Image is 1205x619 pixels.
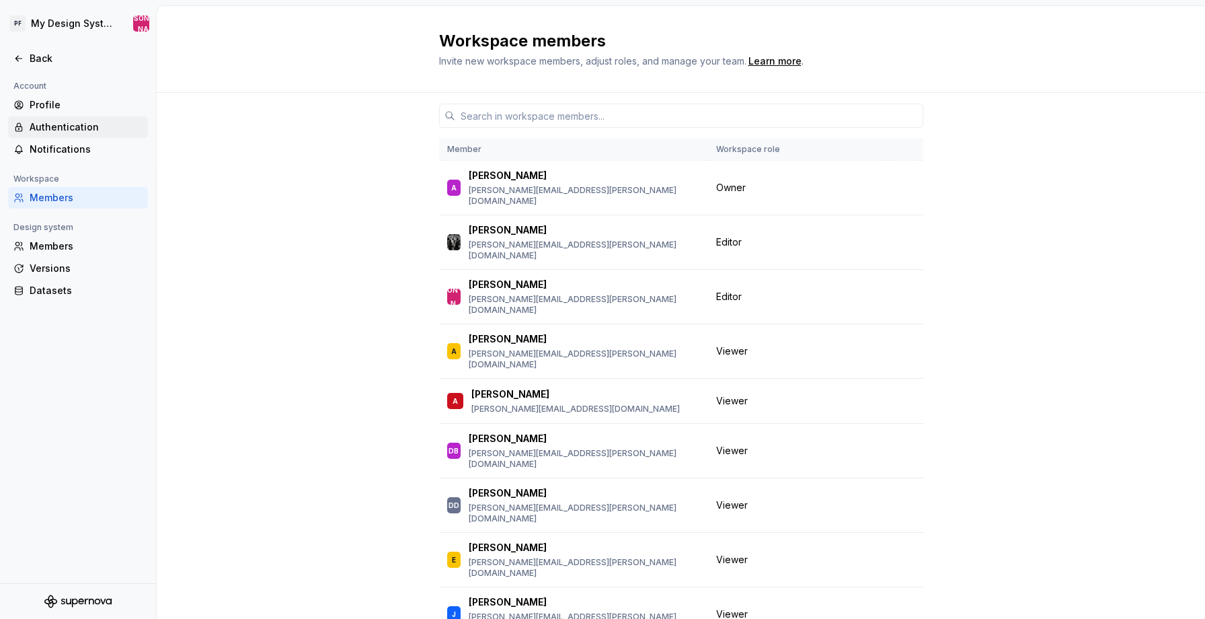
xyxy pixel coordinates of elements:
[31,17,117,30] div: My Design System
[453,394,458,408] div: A
[469,503,700,524] p: [PERSON_NAME][EMAIL_ADDRESS][PERSON_NAME][DOMAIN_NAME]
[716,344,748,358] span: Viewer
[8,94,148,116] a: Profile
[133,2,149,45] div: [PERSON_NAME]
[8,116,148,138] a: Authentication
[439,139,708,161] th: Member
[44,595,112,608] svg: Supernova Logo
[8,280,148,301] a: Datasets
[3,9,153,38] button: PFMy Design System[PERSON_NAME]
[716,553,748,567] span: Viewer
[469,557,700,579] p: [PERSON_NAME][EMAIL_ADDRESS][PERSON_NAME][DOMAIN_NAME]
[469,294,700,316] p: [PERSON_NAME][EMAIL_ADDRESS][PERSON_NAME][DOMAIN_NAME]
[708,139,888,161] th: Workspace role
[716,499,748,512] span: Viewer
[8,139,148,160] a: Notifications
[452,553,456,567] div: E
[439,30,907,52] h2: Workspace members
[449,444,459,458] div: DB
[716,444,748,458] span: Viewer
[8,235,148,257] a: Members
[449,499,459,512] div: DD
[469,185,700,207] p: [PERSON_NAME][EMAIL_ADDRESS][PERSON_NAME][DOMAIN_NAME]
[469,332,547,346] p: [PERSON_NAME]
[748,54,802,68] a: Learn more
[30,284,143,297] div: Datasets
[9,15,26,32] div: PF
[469,223,547,237] p: [PERSON_NAME]
[439,55,746,67] span: Invite new workspace members, adjust roles, and manage your team.
[716,394,748,408] span: Viewer
[471,404,680,414] p: [PERSON_NAME][EMAIL_ADDRESS][DOMAIN_NAME]
[469,169,547,182] p: [PERSON_NAME]
[471,388,549,401] p: [PERSON_NAME]
[30,52,143,65] div: Back
[469,541,547,554] p: [PERSON_NAME]
[746,57,804,67] span: .
[469,448,700,470] p: [PERSON_NAME][EMAIL_ADDRESS][PERSON_NAME][DOMAIN_NAME]
[8,219,79,235] div: Design system
[30,191,143,205] div: Members
[469,595,547,609] p: [PERSON_NAME]
[716,290,742,303] span: Editor
[447,256,461,337] div: [PERSON_NAME]
[469,349,700,370] p: [PERSON_NAME][EMAIL_ADDRESS][PERSON_NAME][DOMAIN_NAME]
[469,486,547,500] p: [PERSON_NAME]
[451,181,457,194] div: A
[30,98,143,112] div: Profile
[30,262,143,275] div: Versions
[469,432,547,445] p: [PERSON_NAME]
[8,48,148,69] a: Back
[469,278,547,291] p: [PERSON_NAME]
[30,120,143,134] div: Authentication
[447,234,461,250] img: Jake Carter
[8,187,148,209] a: Members
[716,181,746,194] span: Owner
[30,240,143,253] div: Members
[716,235,742,249] span: Editor
[8,171,65,187] div: Workspace
[8,78,52,94] div: Account
[30,143,143,156] div: Notifications
[451,344,457,358] div: A
[455,104,923,128] input: Search in workspace members...
[469,240,700,261] p: [PERSON_NAME][EMAIL_ADDRESS][PERSON_NAME][DOMAIN_NAME]
[8,258,148,279] a: Versions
